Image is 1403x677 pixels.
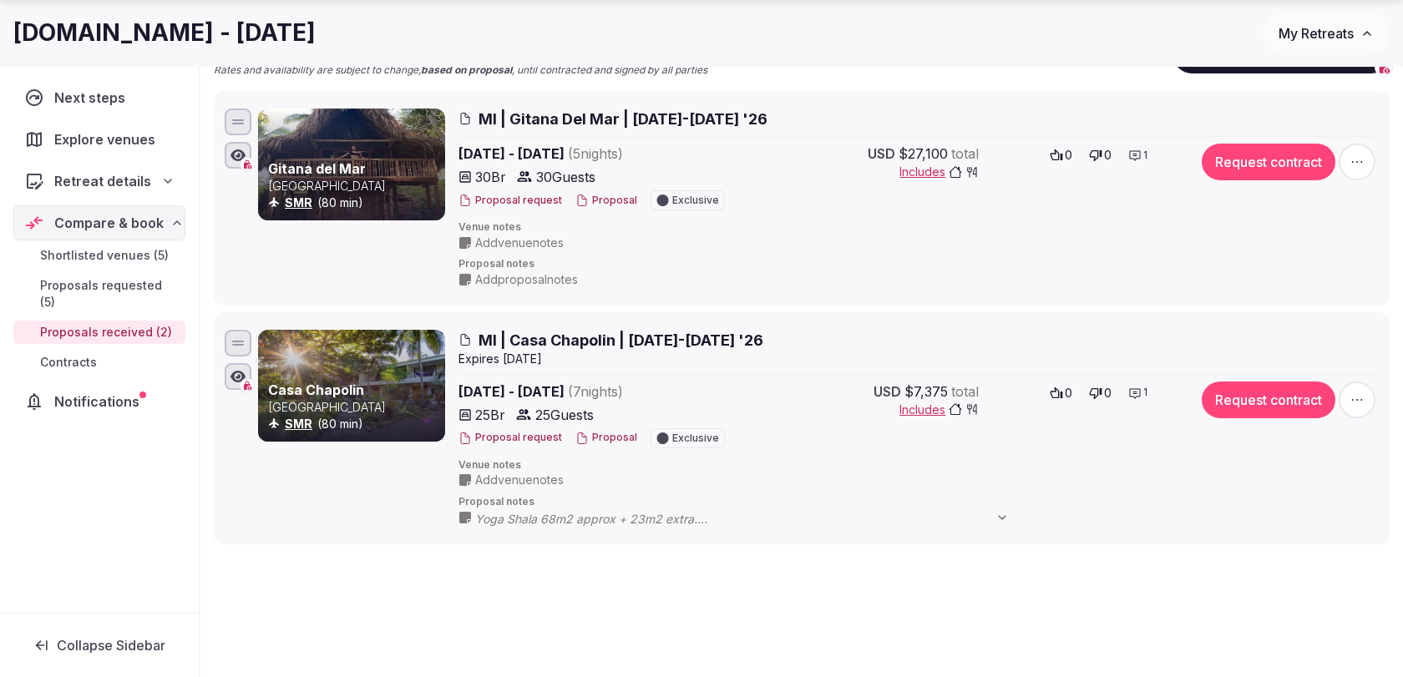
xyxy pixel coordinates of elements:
div: Expire s [DATE] [458,351,1379,367]
a: Contracts [13,351,185,374]
a: Gitana del Mar [268,160,366,177]
button: Proposal [575,431,637,445]
span: Next steps [54,88,132,108]
button: My Retreats [1263,13,1390,54]
span: Retreat details [54,171,151,191]
span: Yoga Shala 68m2 approx + 23m2 extra. Activities (prices from 2025, may vary) Private Surf Class –... [475,511,1026,528]
span: Add venue notes [475,472,564,488]
a: Proposals requested (5) [13,274,185,314]
span: Proposals received (2) [40,324,172,341]
span: Proposal notes [458,257,1379,271]
span: [DATE] - [DATE] [458,144,752,164]
button: 0 [1084,144,1117,167]
div: (80 min) [268,416,442,432]
span: 1 [1143,386,1147,400]
span: 0 [1065,147,1072,164]
button: 0 [1045,144,1077,167]
span: Add proposal notes [475,271,578,288]
span: MI | Gitana Del Mar | [DATE]-[DATE] '26 [479,109,767,129]
span: Proposals requested (5) [40,277,179,311]
button: Includes [899,164,979,180]
button: 0 [1045,381,1077,405]
span: Add venue notes [475,235,564,251]
button: Collapse Sidebar [13,627,185,664]
a: Shortlisted venues (5) [13,244,185,267]
p: [GEOGRAPHIC_DATA] [268,178,442,195]
span: ( 5 night s ) [568,145,623,162]
span: 0 [1104,385,1112,402]
button: Proposal request [458,431,562,445]
p: Rates and availability are subject to change, , until contracted and signed by all parties [214,63,707,78]
button: Request contract [1202,144,1335,180]
span: 0 [1065,385,1072,402]
a: Proposals received (2) [13,321,185,344]
button: Proposal [575,194,637,208]
button: Request contract [1202,381,1335,418]
span: $27,100 [899,144,948,164]
p: [GEOGRAPHIC_DATA] [268,399,442,416]
span: USD [868,144,895,164]
span: 0 [1104,147,1112,164]
button: 0 [1084,381,1117,405]
span: Proposal notes [458,495,1379,509]
strong: based on proposal [421,63,512,76]
span: My Retreats [1279,25,1354,42]
span: Venue notes [458,458,1379,472]
span: 1 [1143,149,1147,163]
span: Collapse Sidebar [57,637,165,654]
span: USD [874,381,901,402]
span: Exclusive [672,195,719,205]
span: Venue notes [458,220,1379,235]
span: Exclusive [672,433,719,443]
span: [DATE] - [DATE] [458,381,752,402]
button: Includes [899,402,979,418]
a: Explore venues [13,122,185,157]
span: Contracts [40,354,97,371]
span: total [951,144,979,164]
div: (80 min) [268,195,442,211]
span: ( 7 night s ) [568,383,623,400]
span: 25 Guests [535,405,594,425]
a: Casa Chapolin [268,381,364,398]
span: Compare & book [54,213,164,233]
button: Proposal request [458,194,562,208]
a: Notifications [13,384,185,419]
h1: [DOMAIN_NAME] - [DATE] [13,17,316,49]
span: total [951,381,979,402]
span: Shortlisted venues (5) [40,247,169,264]
span: 30 Guests [536,167,595,187]
span: 25 Br [475,405,505,425]
span: MI | Casa Chapolin | [DATE]-[DATE] '26 [479,330,763,351]
a: Next steps [13,80,185,115]
a: SMR [285,195,312,210]
span: Explore venues [54,129,162,149]
button: SMR [285,416,312,432]
a: SMR [285,417,312,431]
span: Notifications [54,392,146,412]
button: SMR [285,195,312,211]
span: $7,375 [904,381,948,402]
span: 30 Br [475,167,506,187]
